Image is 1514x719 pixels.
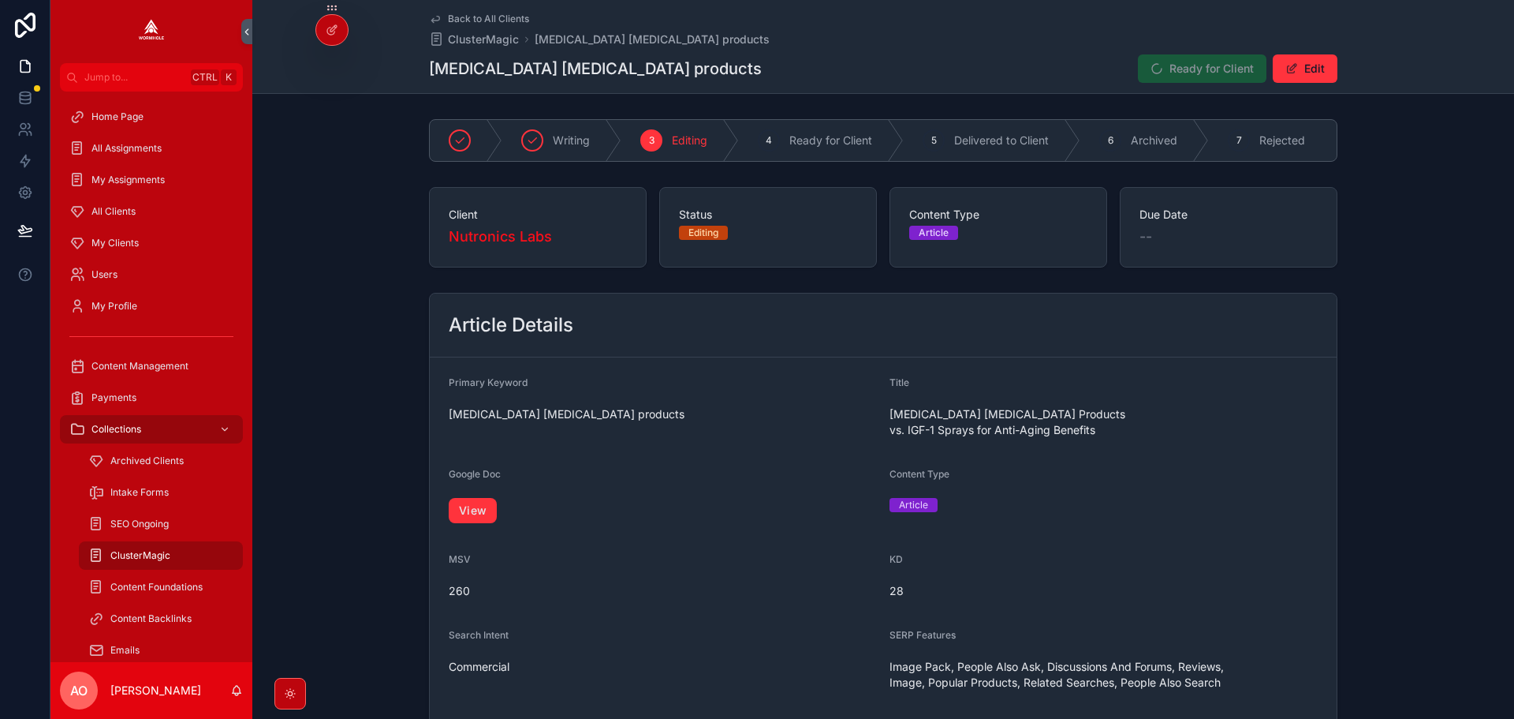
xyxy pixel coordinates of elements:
span: KD [889,553,903,565]
a: Users [60,260,243,289]
a: Back to All Clients [429,13,529,25]
span: All Clients [91,205,136,218]
span: 28 [889,583,1318,599]
a: My Assignments [60,166,243,194]
span: ClusterMagic [448,32,519,47]
span: Content Management [91,360,188,373]
span: Editing [672,133,707,148]
span: Google Doc [449,468,501,480]
a: SEO Ongoing [79,510,243,538]
span: My Assignments [91,174,165,186]
span: 6 [1108,134,1113,147]
span: Content Type [889,468,949,480]
button: Jump to...CtrlK [60,63,243,92]
span: Rejected [1259,133,1305,148]
span: Content Type [909,207,1087,223]
span: 3 [649,134,654,147]
span: Ready for Client [789,133,872,148]
a: Home Page [60,103,243,131]
div: Editing [688,226,718,240]
span: Status [679,207,857,223]
span: 4 [766,134,772,147]
span: Collections [91,423,141,436]
span: Content Backlinks [110,612,192,625]
span: -- [1139,226,1152,248]
span: Writing [553,133,590,148]
a: Payments [60,384,243,412]
a: Intake Forms [79,478,243,507]
span: Emails [110,644,140,657]
span: 5 [931,134,937,147]
span: My Profile [91,300,137,313]
a: View [449,498,497,523]
span: K [222,71,235,84]
a: Nutronics Labs [449,226,552,248]
a: ClusterMagic [429,32,519,47]
div: scrollable content [50,92,252,662]
span: Content Foundations [110,581,203,594]
a: My Clients [60,229,243,257]
span: Commercial [449,659,877,675]
span: 260 [449,583,877,599]
div: Article [919,226,949,240]
span: My Clients [91,237,139,249]
span: Archived Clients [110,455,184,467]
span: Title [889,376,909,388]
span: SERP Features [889,629,956,641]
a: Emails [79,636,243,665]
a: Collections [60,415,243,444]
span: Search Intent [449,629,509,641]
span: Primary Keyword [449,376,528,388]
span: 7 [1236,134,1242,147]
a: My Profile [60,292,243,320]
span: SEO Ongoing [110,518,169,530]
span: Client [449,207,627,223]
a: Content Backlinks [79,605,243,633]
img: App logo [139,19,164,44]
span: Intake Forms [110,486,169,499]
h1: [MEDICAL_DATA] [MEDICAL_DATA] products [429,58,762,80]
a: [MEDICAL_DATA] [MEDICAL_DATA] products [535,32,770,47]
a: All Assignments [60,134,243,163]
span: Jump to... [84,71,185,84]
span: Payments [91,391,136,404]
span: Home Page [91,110,144,123]
span: Archived [1131,133,1177,148]
span: [MEDICAL_DATA] [MEDICAL_DATA] Products vs. IGF-1 Sprays for Anti-Aging Benefits [889,406,1318,438]
span: Back to All Clients [448,13,529,25]
a: Content Management [60,352,243,380]
span: Image Pack, People Also Ask, Discussions And Forums, Reviews, Image, Popular Products, Related Se... [889,659,1318,691]
h2: Article Details [449,313,573,338]
span: All Assignments [91,142,162,155]
span: Ctrl [191,69,219,85]
p: [PERSON_NAME] [110,683,201,698]
a: All Clients [60,197,243,226]
button: Edit [1273,54,1337,83]
span: AO [70,681,88,700]
span: ClusterMagic [110,549,170,562]
a: Content Foundations [79,573,243,601]
a: Archived Clients [79,447,243,475]
a: ClusterMagic [79,541,243,570]
span: Users [91,268,117,281]
span: Due Date [1139,207,1318,223]
span: [MEDICAL_DATA] [MEDICAL_DATA] products [449,406,877,422]
div: Article [899,498,928,512]
span: Delivered to Client [954,133,1049,148]
span: MSV [449,553,471,565]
